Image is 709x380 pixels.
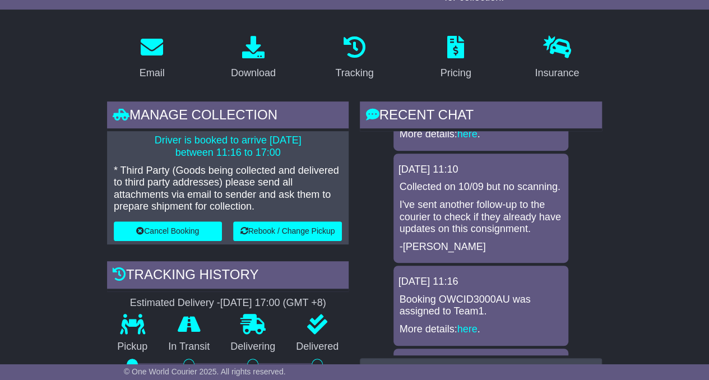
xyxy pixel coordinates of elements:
[140,66,165,81] div: Email
[132,32,172,85] a: Email
[158,341,220,353] p: In Transit
[457,323,478,335] a: here
[399,181,563,193] p: Collected on 10/09 but no scanning.
[107,101,349,132] div: Manage collection
[457,128,478,140] a: here
[328,32,381,85] a: Tracking
[335,66,373,81] div: Tracking
[114,221,222,241] button: Cancel Booking
[220,297,326,309] div: [DATE] 17:00 (GMT +8)
[107,341,158,353] p: Pickup
[441,66,471,81] div: Pricing
[398,276,564,288] div: [DATE] 11:16
[535,66,579,81] div: Insurance
[124,367,286,376] span: © One World Courier 2025. All rights reserved.
[398,164,564,176] div: [DATE] 11:10
[360,101,602,132] div: RECENT CHAT
[399,241,563,253] p: -[PERSON_NAME]
[114,135,342,159] p: Driver is booked to arrive [DATE] between 11:16 to 17:00
[527,32,586,85] a: Insurance
[224,32,283,85] a: Download
[233,221,342,241] button: Rebook / Change Pickup
[231,66,276,81] div: Download
[220,341,286,353] p: Delivering
[114,165,342,213] p: * Third Party (Goods being collected and delivered to third party addresses) please send all atta...
[107,297,349,309] div: Estimated Delivery -
[433,32,479,85] a: Pricing
[399,294,563,318] p: Booking OWCID3000AU was assigned to Team1.
[399,323,563,336] p: More details: .
[399,199,563,235] p: I've sent another follow-up to the courier to check if they already have updates on this consignm...
[399,128,563,141] p: More details: .
[107,261,349,291] div: Tracking history
[286,341,349,353] p: Delivered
